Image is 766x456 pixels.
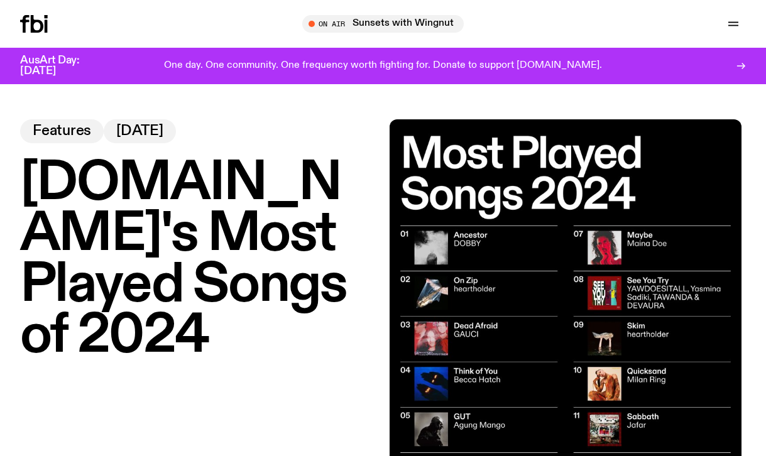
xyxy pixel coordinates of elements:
p: One day. One community. One frequency worth fighting for. Donate to support [DOMAIN_NAME]. [164,60,602,72]
h3: AusArt Day: [DATE] [20,55,101,77]
h1: [DOMAIN_NAME]'s Most Played Songs of 2024 [20,158,377,362]
span: [DATE] [116,124,163,138]
span: Features [33,124,91,138]
button: On AirSunsets with Wingnut [302,15,464,33]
